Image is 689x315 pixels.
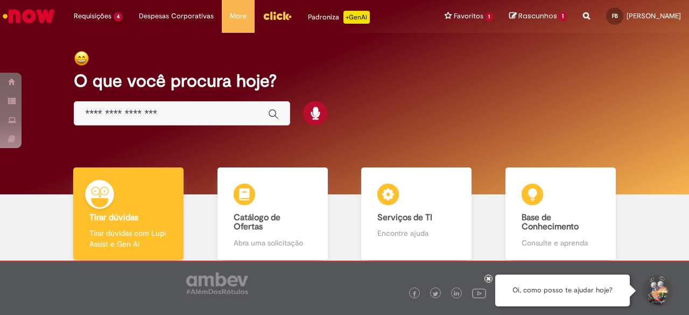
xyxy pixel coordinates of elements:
[518,11,557,21] span: Rascunhos
[1,5,57,27] img: ServiceNow
[522,212,579,233] b: Base de Conhecimento
[412,291,417,297] img: logo_footer_facebook.png
[343,11,370,24] p: +GenAi
[559,12,567,22] span: 1
[89,212,138,223] b: Tirar dúvidas
[486,12,494,22] span: 1
[454,291,459,297] img: logo_footer_linkedin.png
[612,12,618,19] span: FB
[186,272,248,294] img: logo_footer_ambev_rotulo_gray.png
[641,275,673,307] button: Iniciar Conversa de Suporte
[433,291,438,297] img: logo_footer_twitter.png
[627,11,681,20] span: [PERSON_NAME]
[509,11,567,22] a: Rascunhos
[114,12,123,22] span: 4
[377,228,455,239] p: Encontre ajuda
[489,167,633,261] a: Base de Conhecimento Consulte e aprenda
[230,11,247,22] span: More
[344,167,489,261] a: Serviços de TI Encontre ajuda
[234,237,312,248] p: Abra uma solicitação
[495,275,630,306] div: Oi, como posso te ajudar hoje?
[139,11,214,22] span: Despesas Corporativas
[201,167,345,261] a: Catálogo de Ofertas Abra uma solicitação
[89,228,167,249] p: Tirar dúvidas com Lupi Assist e Gen Ai
[472,286,486,300] img: logo_footer_youtube.png
[57,167,201,261] a: Tirar dúvidas Tirar dúvidas com Lupi Assist e Gen Ai
[74,51,89,66] img: happy-face.png
[377,212,432,223] b: Serviços de TI
[234,212,280,233] b: Catálogo de Ofertas
[263,8,292,24] img: click_logo_yellow_360x200.png
[74,72,615,90] h2: O que você procura hoje?
[454,11,483,22] span: Favoritos
[308,11,370,24] div: Padroniza
[522,237,600,248] p: Consulte e aprenda
[74,11,111,22] span: Requisições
